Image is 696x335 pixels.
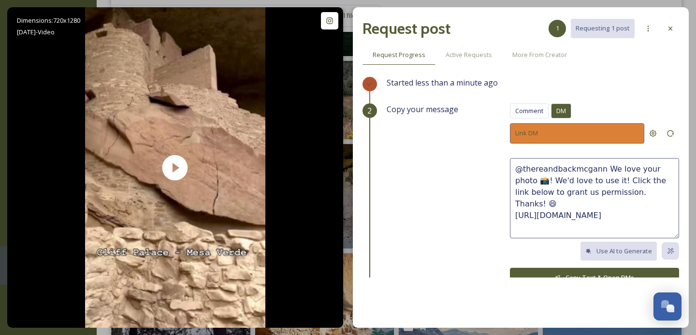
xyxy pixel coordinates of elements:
[387,77,498,88] span: Started less than a minute ago
[446,50,492,59] span: Active Requests
[653,292,681,320] button: Open Chat
[510,158,679,238] textarea: @thereandbackmcgann We love your photo 📸! We'd love to use it! Click the link below to grant us p...
[580,242,657,261] button: Use AI to Generate
[85,7,265,328] img: thumbnail
[17,28,55,36] span: [DATE] - Video
[510,268,679,288] button: Copy Text & Open DMs
[17,16,80,25] span: Dimensions: 720 x 1280
[512,50,567,59] span: More From Creator
[515,106,543,116] span: Comment
[367,105,372,117] span: 2
[373,50,425,59] span: Request Progress
[387,103,458,115] span: Copy your message
[515,129,538,138] span: Link DM
[556,24,559,33] span: 1
[362,17,450,40] h2: Request post
[556,106,566,116] span: DM
[571,19,635,38] button: Requesting 1 post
